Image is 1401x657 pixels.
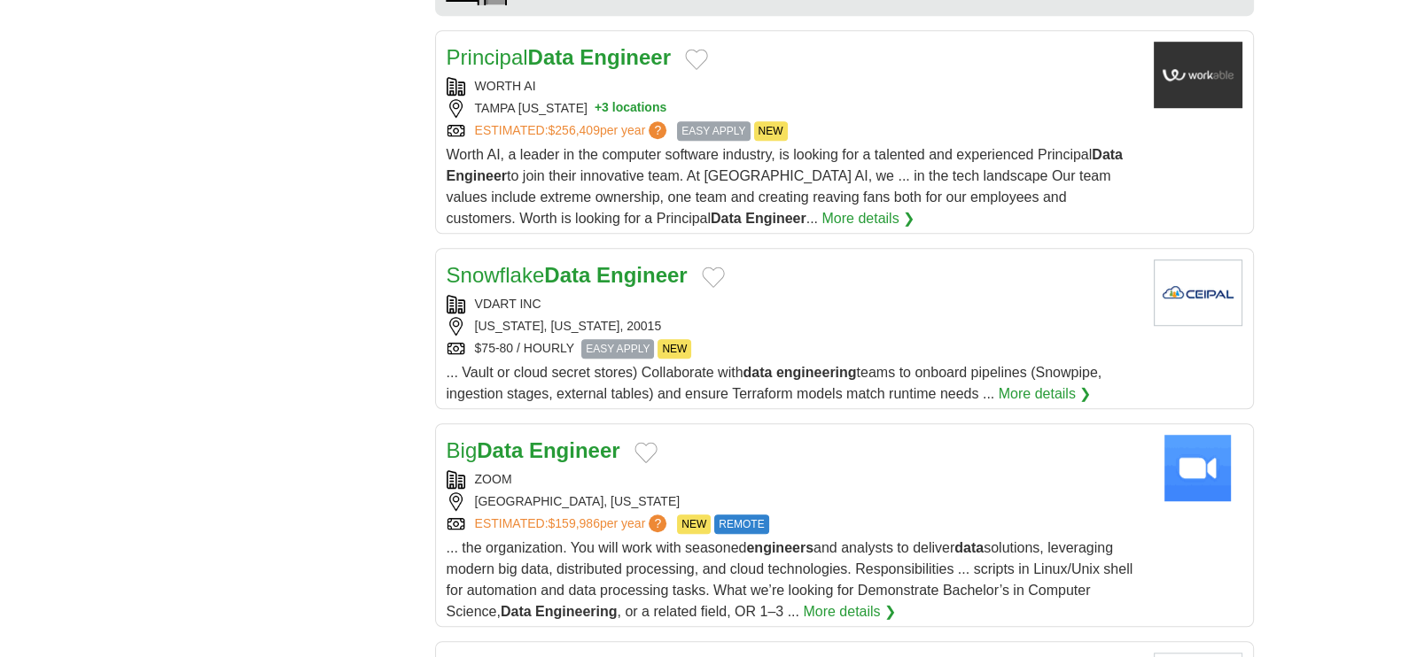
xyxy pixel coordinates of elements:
[658,339,691,359] span: NEW
[1154,259,1242,326] img: Company logo
[677,514,711,534] span: NEW
[595,99,602,118] span: +
[548,123,599,137] span: $256,409
[544,263,590,287] strong: Data
[447,45,671,69] a: PrincipalData Engineer
[677,121,750,141] span: EASY APPLY
[447,540,1133,619] span: ... the organization. You will work with seasoned and analysts to deliver solutions, leveraging m...
[475,472,512,486] a: ZOOM
[776,365,857,380] strong: engineering
[447,295,1140,313] div: VDART INC
[714,514,768,534] span: REMOTE
[649,121,666,139] span: ?
[596,263,688,287] strong: Engineer
[477,438,523,462] strong: Data
[702,267,725,288] button: Add to favorite jobs
[803,601,896,622] a: More details ❯
[447,77,1140,96] div: WORTH AI
[745,211,806,226] strong: Engineer
[447,438,620,462] a: BigData Engineer
[580,45,671,69] strong: Engineer
[754,121,788,141] span: NEW
[711,211,742,226] strong: Data
[475,121,671,141] a: ESTIMATED:$256,409per year?
[475,514,671,534] a: ESTIMATED:$159,986per year?
[1154,435,1242,501] img: Zoom logo
[649,514,666,532] span: ?
[1154,42,1242,108] img: Company logo
[743,365,772,380] strong: data
[447,168,507,183] strong: Engineer
[821,208,915,229] a: More details ❯
[447,339,1140,359] div: $75-80 / HOURLY
[634,442,658,463] button: Add to favorite jobs
[501,604,532,619] strong: Data
[1092,147,1123,162] strong: Data
[954,540,984,555] strong: data
[528,45,574,69] strong: Data
[535,604,617,619] strong: Engineering
[685,49,708,70] button: Add to favorite jobs
[548,516,599,530] span: $159,986
[529,438,620,462] strong: Engineer
[447,365,1102,401] span: ... Vault or cloud secret stores) Collaborate with teams to onboard pipelines (Snowpipe, ingestio...
[999,383,1092,405] a: More details ❯
[447,317,1140,336] div: [US_STATE], [US_STATE], 20015
[447,147,1123,226] span: Worth AI, a leader in the computer software industry, is looking for a talented and experienced P...
[581,339,654,359] span: EASY APPLY
[447,99,1140,118] div: TAMPA [US_STATE]
[447,263,688,287] a: SnowflakeData Engineer
[447,492,1140,511] div: [GEOGRAPHIC_DATA], [US_STATE]
[595,99,666,118] button: +3 locations
[746,540,813,555] strong: engineers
